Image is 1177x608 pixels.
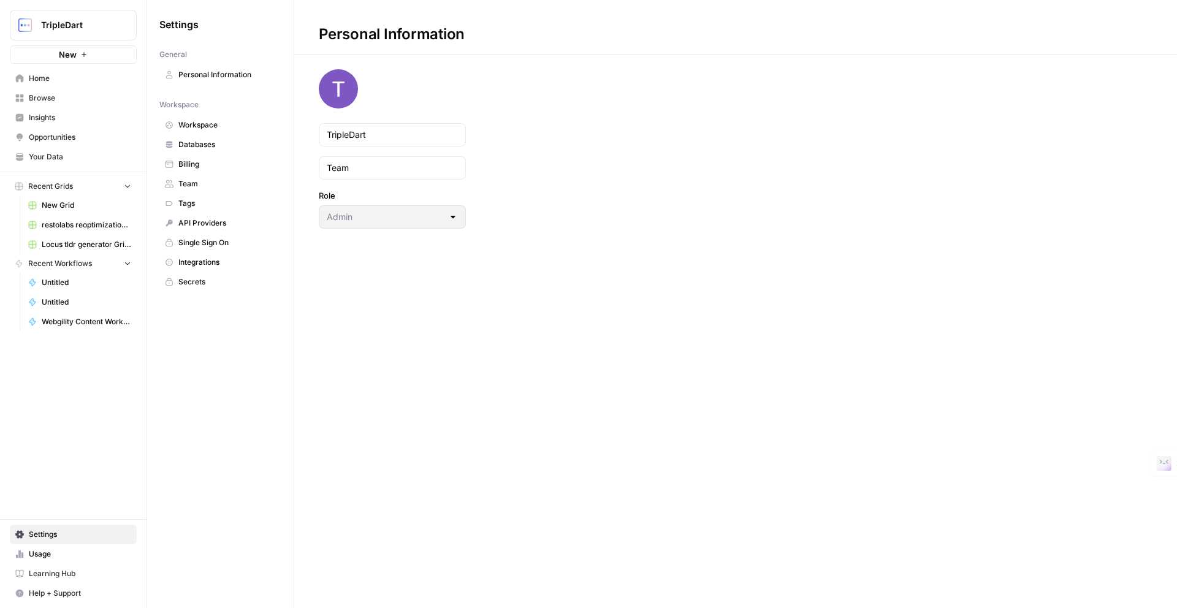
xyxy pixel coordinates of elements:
a: Learning Hub [10,564,137,583]
span: Untitled [42,297,131,308]
span: Team [178,178,276,189]
a: Billing [159,154,281,174]
span: Secrets [178,276,276,287]
button: Recent Workflows [10,254,137,273]
a: Workspace [159,115,281,135]
span: Help + Support [29,588,131,599]
a: Usage [10,544,137,564]
span: API Providers [178,218,276,229]
span: Billing [178,159,276,170]
span: New [59,48,77,61]
a: Untitled [23,292,137,312]
span: Usage [29,549,131,560]
a: Single Sign On [159,233,281,253]
span: Recent Grids [28,181,73,192]
a: Settings [10,525,137,544]
span: Databases [178,139,276,150]
a: Integrations [159,253,281,272]
span: Untitled [42,277,131,288]
a: Databases [159,135,281,154]
a: Secrets [159,272,281,292]
span: Personal Information [178,69,276,80]
a: Home [10,69,137,88]
a: API Providers [159,213,281,233]
a: New Grid [23,196,137,215]
span: Settings [159,17,199,32]
a: Webgility Content Workflow [23,312,137,332]
a: restolabs reoptimizations aug [23,215,137,235]
a: Browse [10,88,137,108]
span: General [159,49,187,60]
a: Opportunities [10,127,137,147]
a: Untitled [23,273,137,292]
span: Workspace [159,99,199,110]
span: restolabs reoptimizations aug [42,219,131,230]
button: Workspace: TripleDart [10,10,137,40]
a: Locus tldr generator Grid (3) [23,235,137,254]
button: Recent Grids [10,177,137,196]
span: Single Sign On [178,237,276,248]
span: New Grid [42,200,131,211]
button: Help + Support [10,583,137,603]
img: avatar [319,69,358,108]
span: Locus tldr generator Grid (3) [42,239,131,250]
span: Browse [29,93,131,104]
span: Tags [178,198,276,209]
a: Tags [159,194,281,213]
a: Insights [10,108,137,127]
div: Personal Information [294,25,489,44]
label: Role [319,189,466,202]
a: Personal Information [159,65,281,85]
span: Opportunities [29,132,131,143]
span: Recent Workflows [28,258,92,269]
img: TripleDart Logo [14,14,36,36]
span: Your Data [29,151,131,162]
button: New [10,45,137,64]
span: Learning Hub [29,568,131,579]
span: TripleDart [41,19,115,31]
span: Workspace [178,120,276,131]
span: Integrations [178,257,276,268]
span: Webgility Content Workflow [42,316,131,327]
a: Your Data [10,147,137,167]
span: Insights [29,112,131,123]
span: Settings [29,529,131,540]
span: Home [29,73,131,84]
a: Team [159,174,281,194]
